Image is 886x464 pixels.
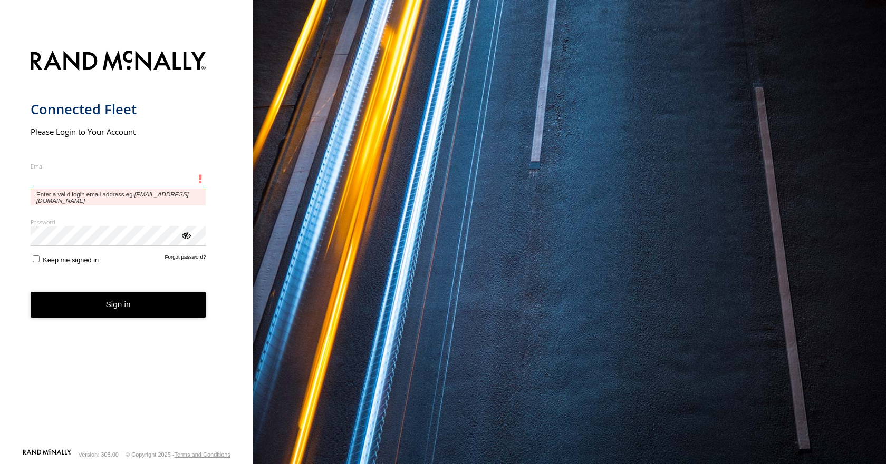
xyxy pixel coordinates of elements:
[43,256,99,264] span: Keep me signed in
[31,162,206,170] label: Email
[165,254,206,264] a: Forgot password?
[31,189,206,205] span: Enter a valid login email address eg.
[31,292,206,318] button: Sign in
[23,449,71,460] a: Visit our Website
[31,101,206,118] h1: Connected Fleet
[126,451,230,458] div: © Copyright 2025 -
[79,451,119,458] div: Version: 308.00
[31,48,206,75] img: Rand McNally
[180,230,191,240] div: ViewPassword
[31,218,206,226] label: Password
[31,126,206,137] h2: Please Login to Your Account
[33,255,40,262] input: Keep me signed in
[31,44,223,448] form: main
[36,191,189,204] em: [EMAIL_ADDRESS][DOMAIN_NAME]
[175,451,230,458] a: Terms and Conditions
